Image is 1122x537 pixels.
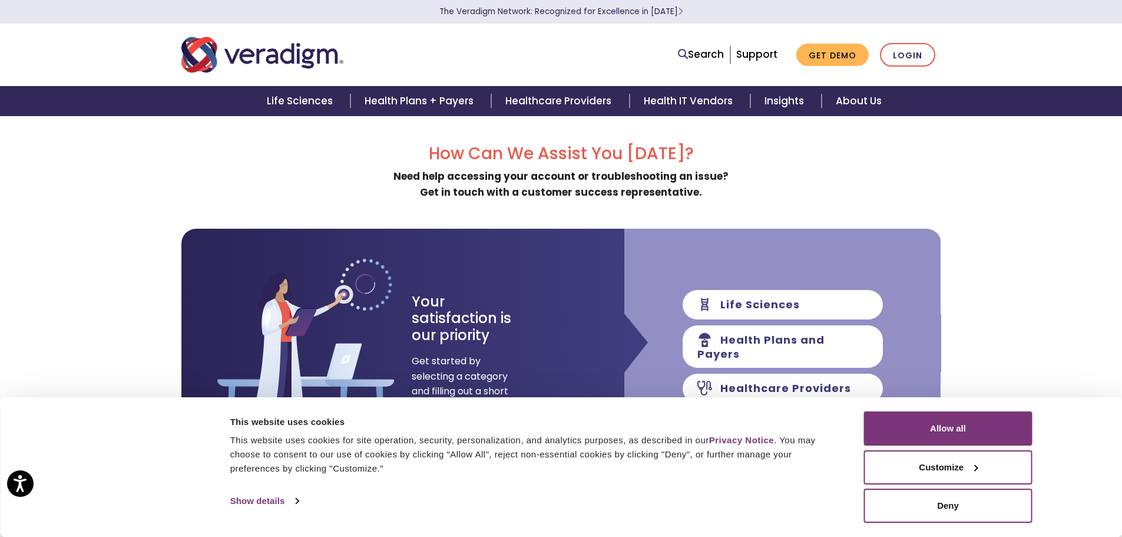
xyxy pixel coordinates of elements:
[750,86,822,116] a: Insights
[822,86,896,116] a: About Us
[678,6,683,17] span: Learn More
[864,489,1032,523] button: Deny
[491,86,629,116] a: Healthcare Providers
[439,6,683,17] a: The Veradigm Network: Recognized for Excellence in [DATE]Learn More
[412,294,532,344] h3: Your satisfaction is our priority
[230,492,299,510] a: Show details
[796,44,869,67] a: Get Demo
[736,47,777,61] a: Support
[630,86,750,116] a: Health IT Vendors
[393,169,729,199] strong: Need help accessing your account or troubleshooting an issue? Get in touch with a customer succes...
[253,86,350,116] a: Life Sciences
[880,43,935,67] a: Login
[181,35,343,74] img: Veradigm logo
[230,415,838,429] div: This website uses cookies
[896,452,1108,523] iframe: Drift Chat Widget
[412,354,509,414] span: Get started by selecting a category and filling out a short form.
[864,411,1032,446] button: Allow all
[230,433,838,476] div: This website uses cookies for site operation, security, personalization, and analytics purposes, ...
[181,144,941,164] h2: How Can We Assist You [DATE]?
[350,86,491,116] a: Health Plans + Payers
[678,47,724,62] a: Search
[709,435,774,445] a: Privacy Notice
[864,450,1032,485] button: Customize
